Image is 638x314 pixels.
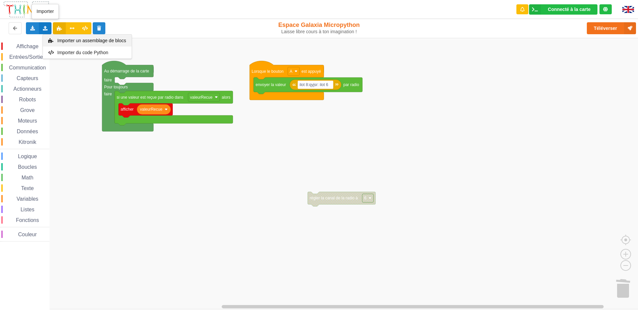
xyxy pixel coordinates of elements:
[301,69,321,73] text: est appuyé
[104,92,112,96] text: faire
[19,107,36,113] span: Grove
[18,139,37,145] span: Kitronik
[104,85,128,89] text: Pour toujours
[16,196,40,202] span: Variables
[140,107,162,112] text: valeurRecue
[252,69,283,73] text: Lorsque le bouton
[264,21,375,35] div: Espace Galaxia Micropython
[121,107,134,112] text: afficher
[17,164,38,170] span: Boucles
[15,217,40,223] span: Fonctions
[548,7,590,12] div: Connecté à la carte
[57,38,126,43] span: Importer un assemblage de blocs
[17,232,38,237] span: Couleur
[57,50,108,55] span: Importer du code Python
[104,69,149,73] text: Au démarrage de la carte
[15,44,39,49] span: Affichage
[290,69,292,73] text: A
[622,6,634,13] img: gb.png
[32,4,59,19] div: Importer
[343,82,359,87] text: par radio
[104,78,112,82] text: faire
[587,22,636,34] button: Téléverser
[17,154,38,159] span: Logique
[364,196,367,200] text: 6
[12,86,43,92] span: Actionneurs
[8,54,47,60] span: Entrées/Sorties
[16,129,39,134] span: Données
[20,207,36,212] span: Listes
[300,82,328,87] text: ilot 8:qyjsr: ilot 6
[529,4,597,15] div: Ta base fonctionne bien !
[18,97,37,102] span: Robots
[599,4,612,14] div: Tu es connecté au serveur de création de Thingz
[17,118,38,124] span: Moteurs
[16,75,39,81] span: Capteurs
[222,95,230,99] text: alors
[20,185,35,191] span: Texte
[256,82,286,87] text: envoyer la valeur
[310,196,358,200] text: régler la canal de la radio à
[43,47,132,58] div: Importer un fichier Python
[264,29,375,35] div: Laisse libre cours à ton imagination !
[8,65,47,70] span: Communication
[21,175,35,180] span: Math
[43,35,132,47] div: Importer un assemblage de blocs en utilisant un fichier au format .blockly
[3,1,53,18] img: thingz_logo.png
[117,95,183,99] text: si une valeur est reçue par radio dans
[190,95,213,99] text: valeurRecue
